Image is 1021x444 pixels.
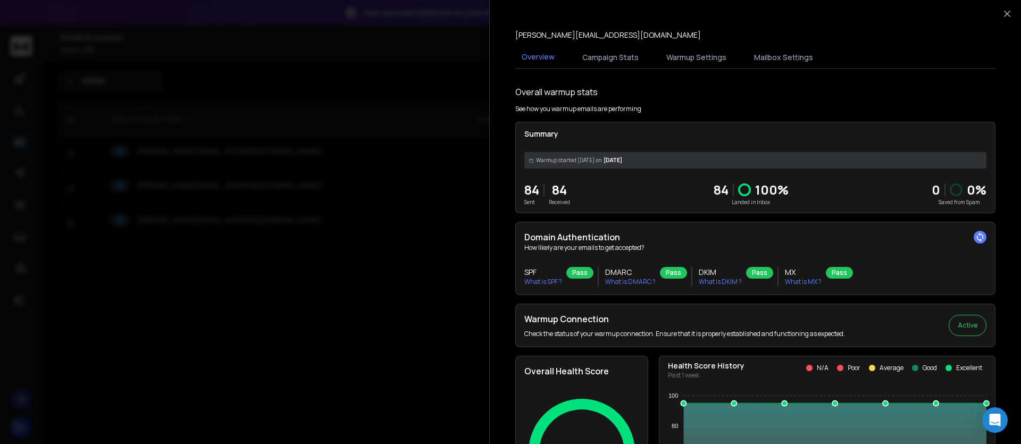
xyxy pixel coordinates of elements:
p: Landed in Inbox [714,198,789,206]
h3: MX [785,267,822,278]
p: Past 1 week [668,371,744,380]
button: Overview [515,45,561,70]
p: [PERSON_NAME][EMAIL_ADDRESS][DOMAIN_NAME] [515,30,701,40]
p: 100 % [755,181,789,198]
p: Saved from Spam [932,198,986,206]
h3: DMARC [605,267,656,278]
tspan: 80 [672,423,678,429]
p: Received [549,198,570,206]
p: 0 % [967,181,986,198]
div: Open Intercom Messenger [982,407,1008,433]
h3: DKIM [699,267,742,278]
div: Pass [566,267,593,279]
button: Campaign Stats [576,46,645,69]
h3: SPF [524,267,562,278]
button: Warmup Settings [660,46,733,69]
p: Poor [848,364,860,372]
p: 84 [549,181,570,198]
p: N/A [817,364,828,372]
p: Health Score History [668,361,744,371]
h2: Domain Authentication [524,231,986,244]
p: Check the status of your warmup connection. Ensure that it is properly established and functionin... [524,330,845,338]
tspan: 100 [668,392,678,399]
div: Pass [826,267,853,279]
p: See how you warmup emails are performing [515,105,641,113]
p: Sent [524,198,539,206]
h2: Overall Health Score [524,365,639,378]
p: 84 [524,181,539,198]
h2: Warmup Connection [524,313,845,325]
p: Average [880,364,903,372]
p: What is DKIM ? [699,278,742,286]
p: Summary [524,129,986,139]
p: How likely are your emails to get accepted? [524,244,986,252]
button: Mailbox Settings [748,46,819,69]
div: [DATE] [524,152,986,169]
div: Pass [746,267,773,279]
button: Active [949,315,986,336]
p: 84 [714,181,729,198]
p: What is MX ? [785,278,822,286]
div: Pass [660,267,687,279]
span: Warmup started [DATE] on [536,156,601,164]
strong: 0 [932,181,940,198]
p: What is DMARC ? [605,278,656,286]
h1: Overall warmup stats [515,86,598,98]
p: Excellent [956,364,982,372]
p: Good [923,364,937,372]
p: What is SPF ? [524,278,562,286]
